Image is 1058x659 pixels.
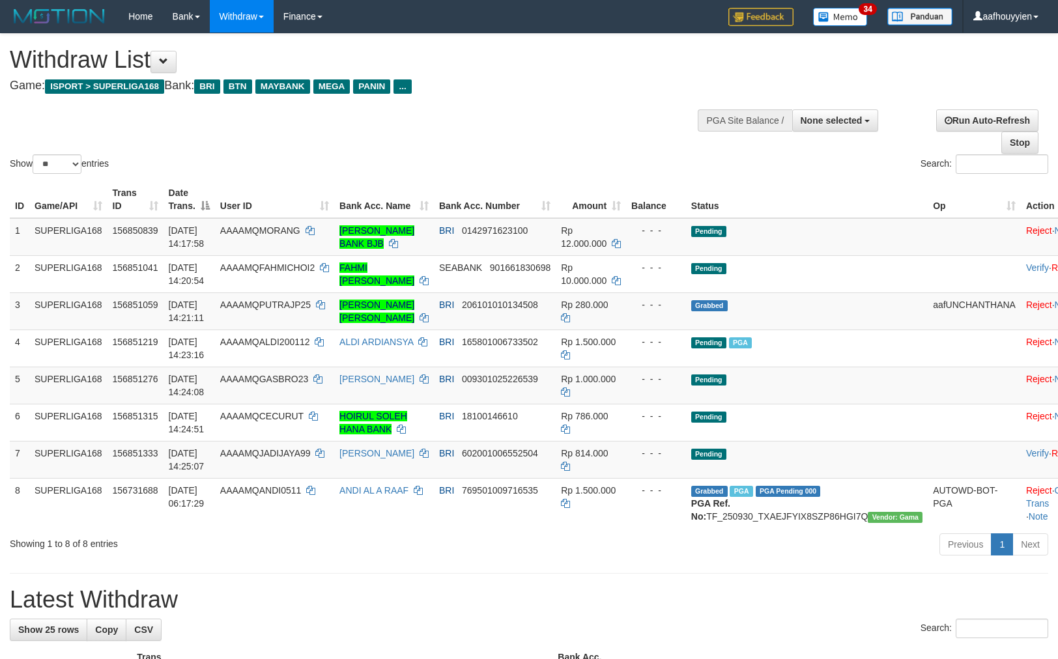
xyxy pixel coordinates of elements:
a: HOIRUL SOLEH HANA BANK [339,411,407,434]
span: BRI [439,337,454,347]
span: Copy 165801006733502 to clipboard [462,337,538,347]
th: Bank Acc. Name: activate to sort column ascending [334,181,434,218]
span: MEGA [313,79,350,94]
span: BRI [439,300,454,310]
th: Trans ID: activate to sort column ascending [107,181,164,218]
span: [DATE] 14:23:16 [169,337,205,360]
a: ALDI ARDIANSYA [339,337,413,347]
a: [PERSON_NAME] [339,374,414,384]
span: Marked by aafsengchandara [729,337,752,348]
span: Rp 1.500.000 [561,485,616,496]
span: Copy 901661830698 to clipboard [490,262,550,273]
a: Next [1012,533,1048,555]
th: Balance [626,181,686,218]
img: Feedback.jpg [728,8,793,26]
label: Search: [921,619,1048,638]
h4: Game: Bank: [10,79,693,92]
span: PANIN [353,79,390,94]
td: SUPERLIGA168 [29,478,107,528]
th: Game/API: activate to sort column ascending [29,181,107,218]
label: Search: [921,154,1048,174]
td: SUPERLIGA168 [29,255,107,292]
div: - - - [631,298,681,311]
span: 156851041 [113,262,158,273]
span: BRI [439,411,454,421]
td: 5 [10,367,29,404]
label: Show entries [10,154,109,174]
a: CSV [126,619,162,641]
img: MOTION_logo.png [10,7,109,26]
span: AAAAMQFAHMICHOI2 [220,262,315,273]
div: PGA Site Balance / [698,109,792,132]
span: ... [393,79,411,94]
a: Reject [1026,485,1052,496]
span: AAAAMQPUTRAJP25 [220,300,311,310]
span: Copy [95,624,118,635]
span: Pending [691,337,726,348]
span: Copy 18100146610 to clipboard [462,411,518,421]
span: 34 [859,3,876,15]
span: CSV [134,624,153,635]
div: Showing 1 to 8 of 8 entries [10,532,431,550]
a: ANDI AL A RAAF [339,485,408,496]
span: AAAAMQCECURUT [220,411,304,421]
a: Reject [1026,225,1052,236]
span: [DATE] 14:20:54 [169,262,205,286]
th: Amount: activate to sort column ascending [556,181,626,218]
td: SUPERLIGA168 [29,441,107,478]
span: Rp 814.000 [561,448,608,458]
a: Note [1029,511,1048,522]
span: Rp 280.000 [561,300,608,310]
th: Bank Acc. Number: activate to sort column ascending [434,181,556,218]
div: - - - [631,224,681,237]
span: Rp 12.000.000 [561,225,607,249]
th: Status [686,181,928,218]
span: Rp 10.000.000 [561,262,607,286]
th: Op: activate to sort column ascending [928,181,1021,218]
h1: Withdraw List [10,47,693,73]
a: Copy [87,619,126,641]
span: BRI [439,485,454,496]
td: AUTOWD-BOT-PGA [928,478,1021,528]
span: AAAAMQMORANG [220,225,300,236]
span: [DATE] 14:21:11 [169,300,205,323]
span: Vendor URL: https://trx31.1velocity.biz [868,512,922,523]
th: User ID: activate to sort column ascending [215,181,334,218]
span: BRI [439,225,454,236]
td: SUPERLIGA168 [29,367,107,404]
td: 1 [10,218,29,256]
span: Pending [691,449,726,460]
td: SUPERLIGA168 [29,218,107,256]
div: - - - [631,335,681,348]
span: Rp 786.000 [561,411,608,421]
a: Show 25 rows [10,619,87,641]
span: Copy 206101010134508 to clipboard [462,300,538,310]
span: BRI [194,79,220,94]
span: [DATE] 14:17:58 [169,225,205,249]
span: 156851059 [113,300,158,310]
div: - - - [631,410,681,423]
a: Reject [1026,337,1052,347]
span: [DATE] 06:17:29 [169,485,205,509]
span: None selected [801,115,863,126]
span: 156851333 [113,448,158,458]
td: 7 [10,441,29,478]
a: 1 [991,533,1013,555]
span: [DATE] 14:24:51 [169,411,205,434]
button: None selected [792,109,879,132]
input: Search: [956,619,1048,638]
h1: Latest Withdraw [10,587,1048,613]
div: - - - [631,372,681,386]
span: BTN [223,79,252,94]
span: AAAAMQALDI200112 [220,337,310,347]
a: [PERSON_NAME] BANK BJB [339,225,414,249]
span: Grabbed [691,486,728,497]
td: 8 [10,478,29,528]
a: Reject [1026,300,1052,310]
span: 156850839 [113,225,158,236]
span: Rp 1.500.000 [561,337,616,347]
img: Button%20Memo.svg [813,8,868,26]
span: Grabbed [691,300,728,311]
span: [DATE] 14:24:08 [169,374,205,397]
div: - - - [631,484,681,497]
